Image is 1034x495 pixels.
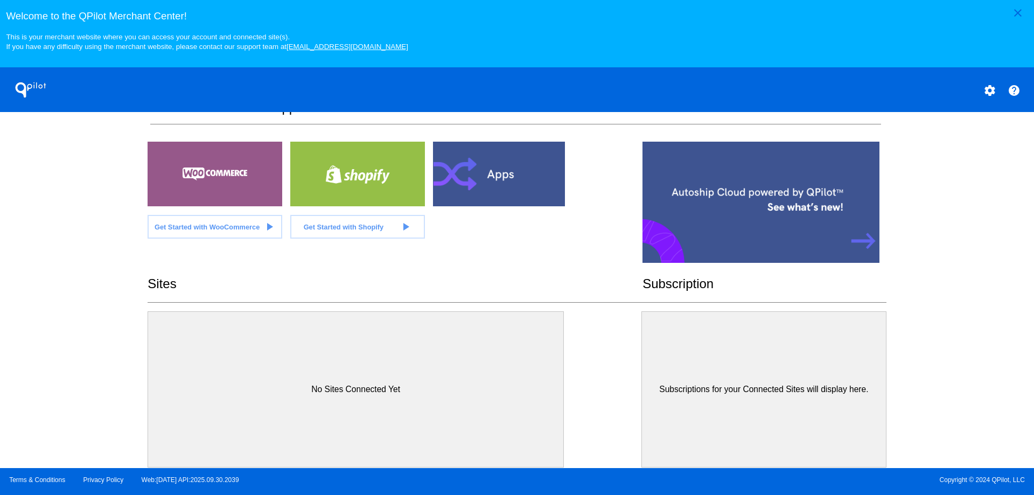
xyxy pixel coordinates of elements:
[526,476,1025,484] span: Copyright © 2024 QPilot, LLC
[290,215,425,239] a: Get Started with Shopify
[399,220,412,233] mat-icon: play_arrow
[6,10,1028,22] h3: Welcome to the QPilot Merchant Center!
[9,79,52,101] h1: QPilot
[263,220,276,233] mat-icon: play_arrow
[148,276,642,291] h2: Sites
[83,476,124,484] a: Privacy Policy
[155,223,260,231] span: Get Started with WooCommerce
[311,385,400,394] h3: No Sites Connected Yet
[142,476,239,484] a: Web:[DATE] API:2025.09.30.2039
[150,100,881,124] h2: Connected Sites and Apps
[304,223,384,231] span: Get Started with Shopify
[9,476,65,484] a: Terms & Conditions
[1011,6,1024,19] mat-icon: close
[642,276,886,291] h2: Subscription
[6,33,408,51] small: This is your merchant website where you can access your account and connected site(s). If you hav...
[1008,84,1021,97] mat-icon: help
[148,215,282,239] a: Get Started with WooCommerce
[983,84,996,97] mat-icon: settings
[659,385,868,394] h3: Subscriptions for your Connected Sites will display here.
[287,43,408,51] a: [EMAIL_ADDRESS][DOMAIN_NAME]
